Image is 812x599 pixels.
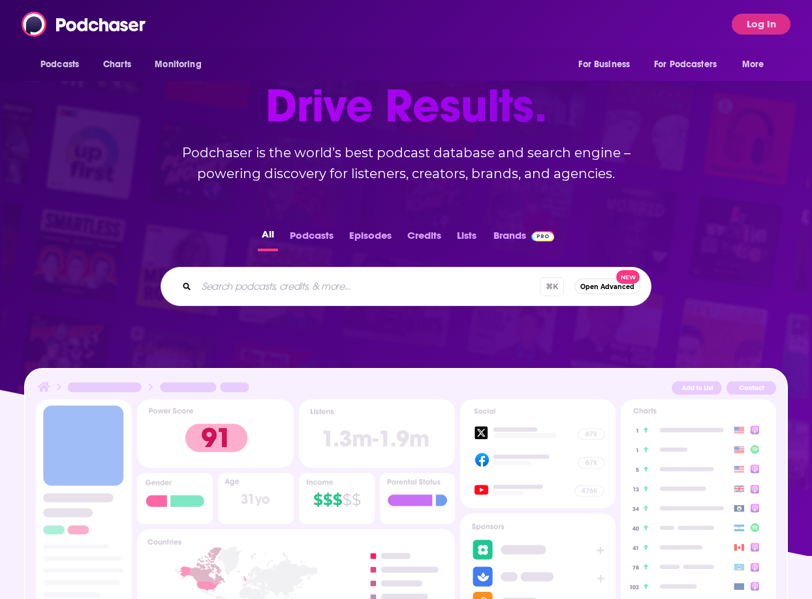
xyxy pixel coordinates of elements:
[258,226,278,251] button: All
[22,12,147,37] img: Podchaser - Follow, Share and Rate Podcasts
[732,14,790,35] button: Log In
[569,52,646,77] button: open menu
[40,80,773,132] span: Drive Results.
[286,226,337,251] button: Podcasts
[540,277,564,296] span: ⌘ K
[161,267,651,306] div: Search podcasts, credits, & more...
[155,55,201,74] span: Monitoring
[403,226,445,251] button: Credits
[742,55,764,74] span: More
[616,270,640,284] span: New
[453,226,480,251] button: Lists
[137,399,293,468] img: Podcast Insights Power score
[299,399,455,468] img: Podcast Insights Listens
[531,231,554,241] img: Podchaser Pro
[218,473,294,524] img: Podcast Insights Age
[654,55,717,74] span: For Podcasters
[137,473,213,524] img: Podcast Insights Gender
[460,399,616,508] img: Podcast Socials
[733,52,781,77] button: open menu
[145,142,667,184] h2: Podchaser is the world’s best podcast database and search engine – powering discovery for listene...
[95,52,139,77] a: Charts
[580,283,634,290] span: Open Advanced
[574,279,640,294] button: Open AdvancedNew
[380,473,456,524] img: Podcast Insights Parental Status
[345,226,396,251] button: Episodes
[40,55,79,74] span: Podcasts
[578,55,630,74] span: For Business
[31,52,96,77] button: open menu
[36,380,775,399] img: Podcast Insights Header
[103,55,131,74] span: Charts
[146,52,218,77] button: open menu
[40,29,773,132] h1: Find Podcasts. Access Audiences.
[299,473,375,524] img: Podcast Insights Income
[493,226,554,251] a: BrandsPodchaser Pro
[196,276,540,297] input: Search podcasts, credits, & more...
[646,52,736,77] button: open menu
